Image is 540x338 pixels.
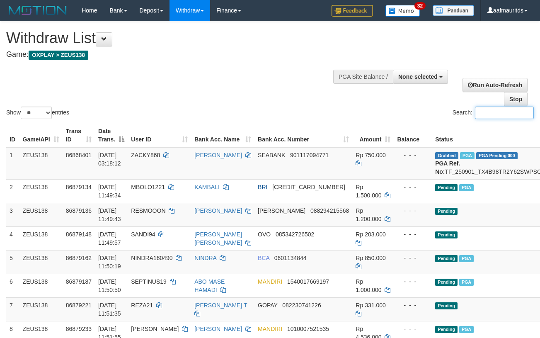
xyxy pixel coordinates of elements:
span: Copy 1010007521535 to clipboard [287,326,329,332]
input: Search: [475,107,534,119]
span: MANDIRI [258,326,282,332]
button: None selected [393,70,448,84]
span: 86868401 [66,152,92,158]
span: ZACKY868 [131,152,160,158]
td: ZEUS138 [19,226,63,250]
span: GOPAY [258,302,277,309]
span: REZA21 [131,302,153,309]
span: Copy 687901034413533 to clipboard [272,184,345,190]
div: - - - [397,254,429,262]
span: Marked by aaftrukkakada [460,152,475,159]
span: BCA [258,255,269,261]
span: PGA Pending [476,152,518,159]
a: ABO MASE HAMADI [194,278,225,293]
span: [DATE] 11:50:50 [98,278,121,293]
img: Feedback.jpg [332,5,373,17]
span: SANDI94 [131,231,155,238]
span: [DATE] 11:49:57 [98,231,121,246]
span: Copy 088294215568 to clipboard [310,207,349,214]
span: Pending [435,326,458,333]
td: 1 [6,147,19,180]
img: MOTION_logo.png [6,4,69,17]
span: OXPLAY > ZEUS138 [29,51,88,60]
label: Search: [453,107,534,119]
th: ID [6,124,19,147]
span: Pending [435,279,458,286]
a: [PERSON_NAME] [194,207,242,214]
span: NINDRA160490 [131,255,172,261]
span: SEPTINUS19 [131,278,167,285]
span: Rp 1.200.000 [356,207,381,222]
span: MBOLO1221 [131,184,165,190]
span: Copy 082230741226 to clipboard [282,302,321,309]
span: [DATE] 11:49:34 [98,184,121,199]
span: Rp 203.000 [356,231,385,238]
span: BRI [258,184,267,190]
span: MANDIRI [258,278,282,285]
th: User ID: activate to sort column ascending [128,124,191,147]
span: 86879187 [66,278,92,285]
a: [PERSON_NAME] T [194,302,247,309]
span: 86879136 [66,207,92,214]
span: 86879233 [66,326,92,332]
label: Show entries [6,107,69,119]
span: Marked by aaftanly [459,326,474,333]
span: Marked by aafnoeunsreypich [459,255,474,262]
span: Rp 1.500.000 [356,184,381,199]
img: Button%20Memo.svg [385,5,420,17]
span: None selected [398,73,438,80]
div: - - - [397,277,429,286]
span: [DATE] 11:50:19 [98,255,121,270]
span: Rp 750.000 [356,152,385,158]
div: - - - [397,207,429,215]
th: Bank Acc. Number: activate to sort column ascending [254,124,352,147]
div: - - - [397,183,429,191]
span: Pending [435,255,458,262]
span: Pending [435,208,458,215]
span: Grabbed [435,152,458,159]
td: ZEUS138 [19,297,63,321]
th: Balance [394,124,432,147]
td: 3 [6,203,19,226]
th: Trans ID: activate to sort column ascending [63,124,95,147]
span: Marked by aafRornrotha [459,184,474,191]
span: [DATE] 11:49:43 [98,207,121,222]
th: Amount: activate to sort column ascending [352,124,394,147]
a: Stop [504,92,528,106]
td: ZEUS138 [19,147,63,180]
div: - - - [397,230,429,238]
div: PGA Site Balance / [333,70,393,84]
a: NINDRA [194,255,216,261]
span: SEABANK [258,152,285,158]
th: Bank Acc. Name: activate to sort column ascending [191,124,254,147]
b: PGA Ref. No: [435,160,460,175]
span: OVO [258,231,271,238]
th: Date Trans.: activate to sort column descending [95,124,128,147]
span: Rp 331.000 [356,302,385,309]
span: 86879148 [66,231,92,238]
td: 5 [6,250,19,274]
div: - - - [397,151,429,159]
span: Marked by aaftanly [459,279,474,286]
span: 86879162 [66,255,92,261]
span: [DATE] 03:18:12 [98,152,121,167]
span: RESMOOON [131,207,165,214]
span: [DATE] 11:51:35 [98,302,121,317]
a: Run Auto-Refresh [463,78,528,92]
span: [PERSON_NAME] [258,207,305,214]
span: Rp 850.000 [356,255,385,261]
h1: Withdraw List [6,30,352,46]
a: KAMBALI [194,184,220,190]
td: 6 [6,274,19,297]
span: Copy 085342726502 to clipboard [276,231,314,238]
span: 32 [414,2,426,10]
a: [PERSON_NAME] [PERSON_NAME] [194,231,242,246]
div: - - - [397,325,429,333]
td: 4 [6,226,19,250]
span: 86879134 [66,184,92,190]
span: Pending [435,231,458,238]
span: Copy 901117094771 to clipboard [290,152,329,158]
span: Copy 1540017669197 to clipboard [287,278,329,285]
span: [PERSON_NAME] [131,326,179,332]
span: Pending [435,302,458,309]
